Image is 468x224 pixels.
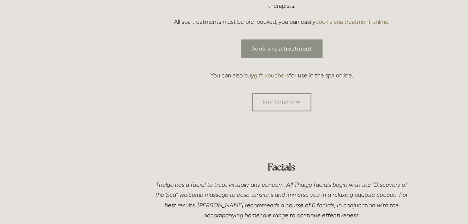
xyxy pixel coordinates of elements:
p: You can also buy for use in the spa online. [151,70,412,80]
a: book a spa treatment online [315,18,388,25]
strong: Facials [268,161,295,173]
a: Book a spa treatment [241,39,322,58]
p: All spa treatments must be pre-booked, you can easily . [151,17,412,27]
a: gift vouchers [254,72,289,79]
em: Thalgo has a facial to treat virtually any concern. All Thalgo facials begin with the “Discovery ... [155,181,409,219]
a: Buy Vouchers [252,93,311,111]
